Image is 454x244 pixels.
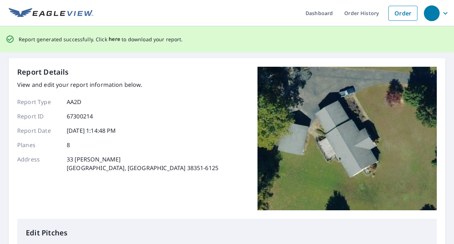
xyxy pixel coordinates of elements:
p: Report Type [17,98,60,106]
p: View and edit your report information below. [17,80,218,89]
a: Order [388,6,417,21]
p: AA2D [67,98,82,106]
img: Top image [257,67,437,210]
p: Report Date [17,126,60,135]
p: Planes [17,141,60,149]
p: Edit Pitches [26,227,428,238]
p: Report Details [17,67,69,78]
p: 33 [PERSON_NAME] [GEOGRAPHIC_DATA], [GEOGRAPHIC_DATA] 38351-6125 [67,155,218,172]
img: EV Logo [9,8,93,19]
p: [DATE] 1:14:48 PM [67,126,116,135]
p: Report generated successfully. Click to download your report. [19,35,183,44]
p: 67300214 [67,112,93,121]
p: Report ID [17,112,60,121]
button: here [109,35,120,44]
p: 8 [67,141,70,149]
p: Address [17,155,60,172]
